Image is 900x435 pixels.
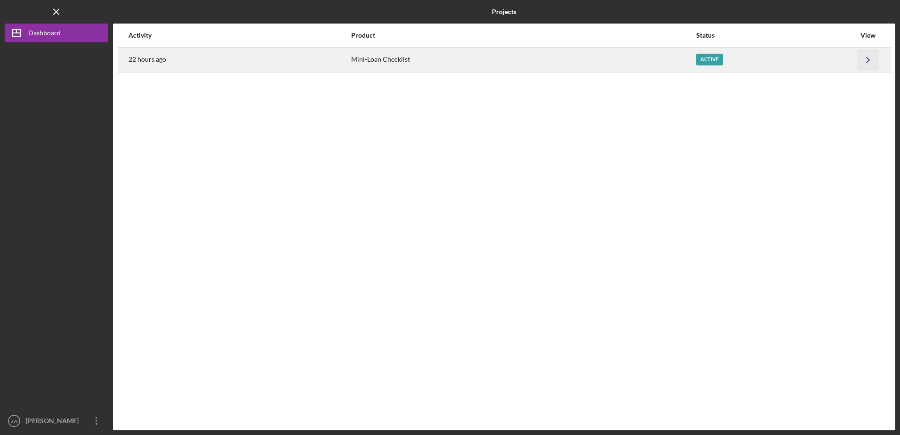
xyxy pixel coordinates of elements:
div: Product [351,32,695,39]
button: SW[PERSON_NAME] [5,411,108,430]
text: SW [10,419,18,424]
time: 2025-10-09 19:16 [129,56,166,63]
div: Dashboard [28,24,61,45]
b: Projects [492,8,516,16]
div: View [856,32,880,39]
div: Mini-Loan Checklist [351,48,695,72]
button: Dashboard [5,24,108,42]
div: Status [696,32,855,39]
div: Active [696,54,723,65]
div: [PERSON_NAME] [24,411,85,433]
div: Activity [129,32,350,39]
